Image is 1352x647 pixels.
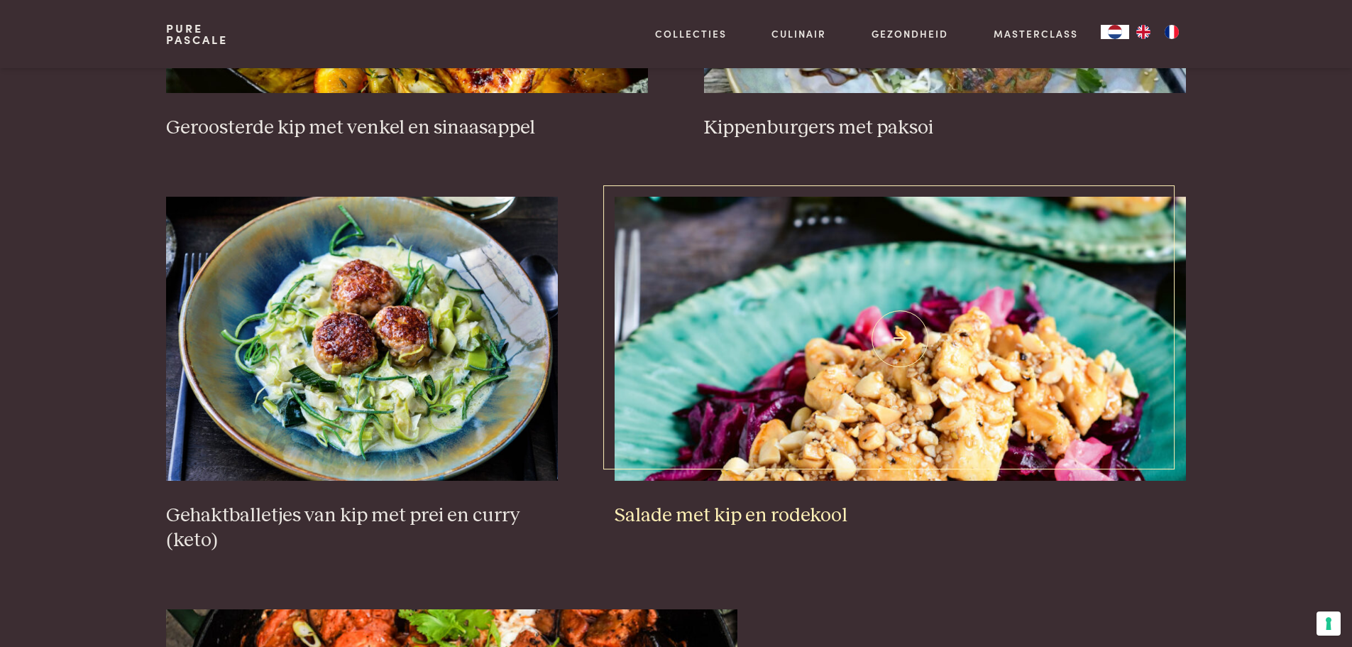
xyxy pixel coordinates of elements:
[615,197,1186,481] img: Salade met kip en rodekool
[872,26,948,41] a: Gezondheid
[704,116,1185,141] h3: Kippenburgers met paksoi
[1317,611,1341,636] button: Uw voorkeuren voor toestemming voor trackingtechnologieën
[166,504,558,553] h3: Gehaktballetjes van kip met prei en curry (keto)
[166,116,647,141] h3: Geroosterde kip met venkel en sinaasappel
[166,197,558,481] img: Gehaktballetjes van kip met prei en curry (keto)
[994,26,1078,41] a: Masterclass
[1101,25,1129,39] div: Language
[1129,25,1186,39] ul: Language list
[771,26,826,41] a: Culinair
[655,26,727,41] a: Collecties
[166,197,558,553] a: Gehaktballetjes van kip met prei en curry (keto) Gehaktballetjes van kip met prei en curry (keto)
[1101,25,1129,39] a: NL
[1129,25,1158,39] a: EN
[615,504,1186,528] h3: Salade met kip en rodekool
[166,23,228,45] a: PurePascale
[1158,25,1186,39] a: FR
[1101,25,1186,39] aside: Language selected: Nederlands
[615,197,1186,528] a: Salade met kip en rodekool Salade met kip en rodekool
